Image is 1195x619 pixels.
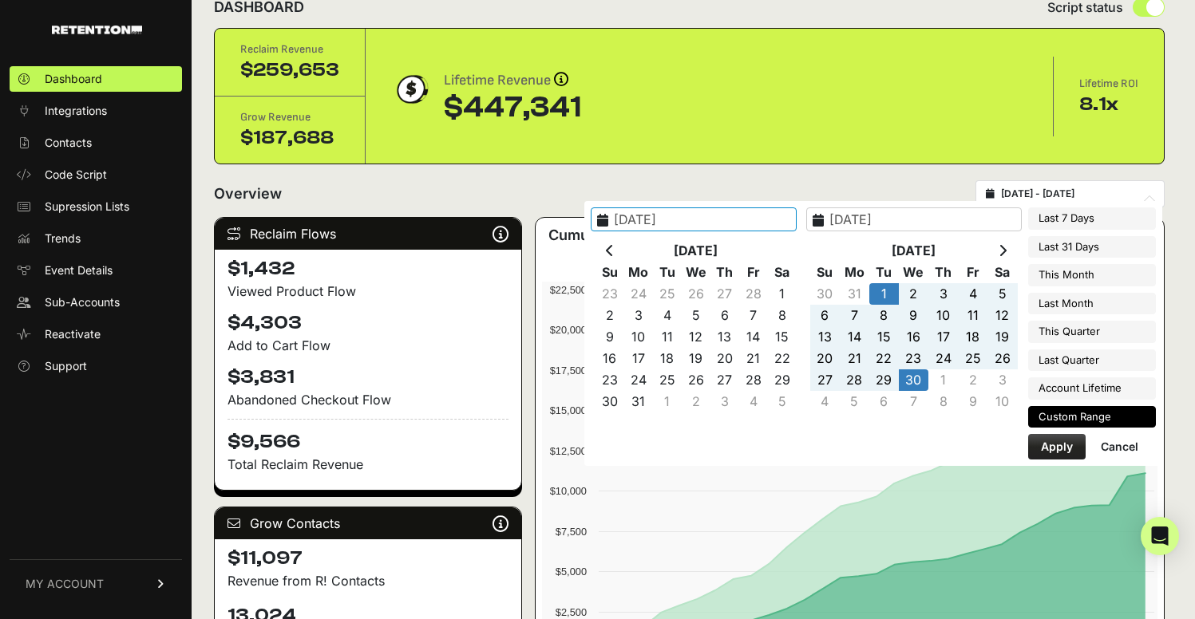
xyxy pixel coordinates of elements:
[45,167,107,183] span: Code Script
[1028,321,1156,343] li: This Quarter
[596,283,624,305] td: 23
[958,391,987,412] td: 9
[869,326,899,348] td: 15
[240,41,339,57] div: Reclaim Revenue
[45,103,107,119] span: Integrations
[228,310,508,336] h4: $4,303
[550,485,587,497] text: $10,000
[444,69,581,92] div: Lifetime Revenue
[739,305,768,326] td: 7
[768,305,797,326] td: 8
[958,326,987,348] td: 18
[987,348,1017,369] td: 26
[653,391,682,412] td: 1
[10,258,182,283] a: Event Details
[45,231,81,246] span: Trends
[840,369,869,391] td: 28
[928,348,958,369] td: 24
[228,282,508,301] div: Viewed Product Flow
[1028,434,1086,459] button: Apply
[596,369,624,391] td: 23
[987,262,1017,283] th: Sa
[1079,76,1138,92] div: Lifetime ROI
[987,283,1017,305] td: 5
[682,305,710,326] td: 5
[1028,349,1156,372] li: Last Quarter
[1079,92,1138,117] div: 8.1x
[928,326,958,348] td: 17
[45,262,113,278] span: Event Details
[682,369,710,391] td: 26
[739,348,768,369] td: 21
[228,419,508,455] h4: $9,566
[45,358,87,374] span: Support
[10,290,182,315] a: Sub-Accounts
[215,218,521,250] div: Reclaim Flows
[624,391,653,412] td: 31
[596,305,624,326] td: 2
[869,305,899,326] td: 8
[768,348,797,369] td: 22
[596,391,624,412] td: 30
[840,262,869,283] th: Mo
[928,262,958,283] th: Th
[653,283,682,305] td: 25
[653,326,682,348] td: 11
[214,183,282,205] h2: Overview
[840,283,869,305] td: 31
[987,305,1017,326] td: 12
[240,125,339,151] div: $187,688
[682,391,710,412] td: 2
[899,283,928,305] td: 2
[653,305,682,326] td: 4
[840,348,869,369] td: 21
[1141,517,1179,555] div: Open Intercom Messenger
[10,162,182,187] a: Code Script
[596,262,624,283] th: Su
[10,66,182,92] a: Dashboard
[215,507,521,539] div: Grow Contacts
[899,348,928,369] td: 23
[624,262,653,283] th: Mo
[10,321,182,347] a: Reactivate
[240,57,339,83] div: $259,653
[810,326,840,348] td: 13
[550,324,587,336] text: $20,000
[928,369,958,391] td: 1
[810,348,840,369] td: 20
[550,284,587,296] text: $22,500
[228,571,508,590] p: Revenue from R! Contacts
[45,294,120,310] span: Sub-Accounts
[556,526,587,538] text: $7,500
[682,326,710,348] td: 12
[840,391,869,412] td: 5
[10,353,182,379] a: Support
[10,194,182,219] a: Supression Lists
[228,256,508,282] h4: $1,432
[1028,236,1156,258] li: Last 31 Days
[840,240,988,262] th: [DATE]
[869,369,899,391] td: 29
[624,240,768,262] th: [DATE]
[228,546,508,571] h4: $11,097
[10,226,182,251] a: Trends
[958,262,987,283] th: Fr
[228,336,508,355] div: Add to Cart Flow
[810,283,840,305] td: 30
[1028,264,1156,286] li: This Month
[682,348,710,369] td: 19
[1028,406,1156,428] li: Custom Range
[1028,377,1156,400] li: Account Lifetime
[739,283,768,305] td: 28
[739,391,768,412] td: 4
[10,559,182,608] a: MY ACCOUNT
[26,576,104,592] span: MY ACCOUNT
[1028,293,1156,315] li: Last Month
[550,404,587,416] text: $15,000
[768,369,797,391] td: 29
[10,98,182,124] a: Integrations
[444,92,581,124] div: $447,341
[840,326,869,348] td: 14
[840,305,869,326] td: 7
[550,445,587,457] text: $12,500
